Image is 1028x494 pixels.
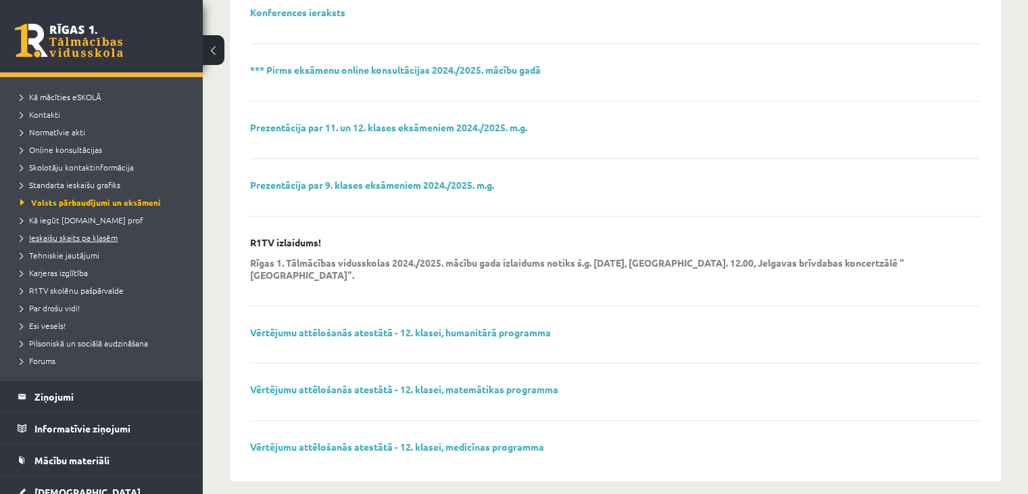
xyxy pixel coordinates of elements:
[20,91,101,102] span: Kā mācīties eSKOLĀ
[20,284,189,296] a: R1TV skolēnu pašpārvalde
[20,162,134,173] span: Skolotāju kontaktinformācija
[18,445,186,476] a: Mācību materiāli
[20,355,189,367] a: Forums
[250,256,960,281] p: Rīgas 1. Tālmācības vidusskolas 2024./2025. mācību gada izlaidums notiks š.g. [DATE], [GEOGRAPHIC...
[250,441,544,453] a: Vērtējumu attēlošanās atestātā - 12. klasei, medicīnas programma
[34,413,186,444] legend: Informatīvie ziņojumi
[20,302,189,314] a: Par drošu vidi!
[250,237,321,248] p: R1TV izlaidums!
[20,337,189,349] a: Pilsoniskā un sociālā audzināšana
[20,143,189,156] a: Online konsultācijas
[20,127,85,137] span: Normatīvie akti
[20,320,66,331] span: Esi vesels!
[34,381,186,412] legend: Ziņojumi
[20,108,189,120] a: Kontakti
[250,179,494,191] a: Prezentācija par 9. klases eksāmeniem 2024./2025. m.g.
[20,285,124,296] span: R1TV skolēnu pašpārvalde
[20,126,189,138] a: Normatīvie akti
[15,24,123,58] a: Rīgas 1. Tālmācības vidusskola
[20,91,189,103] a: Kā mācīties eSKOLĀ
[20,109,60,120] span: Kontakti
[20,355,55,366] span: Forums
[20,197,161,208] span: Valsts pārbaudījumi un eksāmeni
[250,383,558,395] a: Vērtējumu attēlošanās atestātā - 12. klasei, matemātikas programma
[20,267,189,279] a: Karjeras izglītība
[20,215,143,225] span: Kā iegūt [DOMAIN_NAME] prof
[20,302,80,313] span: Par drošu vidi!
[18,381,186,412] a: Ziņojumi
[250,6,345,18] a: Konferences ieraksts
[18,413,186,444] a: Informatīvie ziņojumi
[250,64,541,76] a: *** Pirms eksāmenu online konsultācijas 2024./2025. mācību gadā
[20,232,118,243] span: Ieskaišu skaits pa klasēm
[20,144,102,155] span: Online konsultācijas
[20,179,120,190] span: Standarta ieskaišu grafiks
[20,231,189,244] a: Ieskaišu skaits pa klasēm
[20,250,99,261] span: Tehniskie jautājumi
[34,454,109,466] span: Mācību materiāli
[20,249,189,261] a: Tehniskie jautājumi
[20,196,189,208] a: Valsts pārbaudījumi un eksāmeni
[250,121,527,133] a: Prezentācija par 11. un 12. klases eksāmeniem 2024./2025. m.g.
[250,326,551,338] a: Vērtējumu attēlošanās atestātā - 12. klasei, humanitārā programma
[20,319,189,332] a: Esi vesels!
[20,214,189,226] a: Kā iegūt [DOMAIN_NAME] prof
[20,161,189,173] a: Skolotāju kontaktinformācija
[20,179,189,191] a: Standarta ieskaišu grafiks
[20,267,88,278] span: Karjeras izglītība
[20,338,148,349] span: Pilsoniskā un sociālā audzināšana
